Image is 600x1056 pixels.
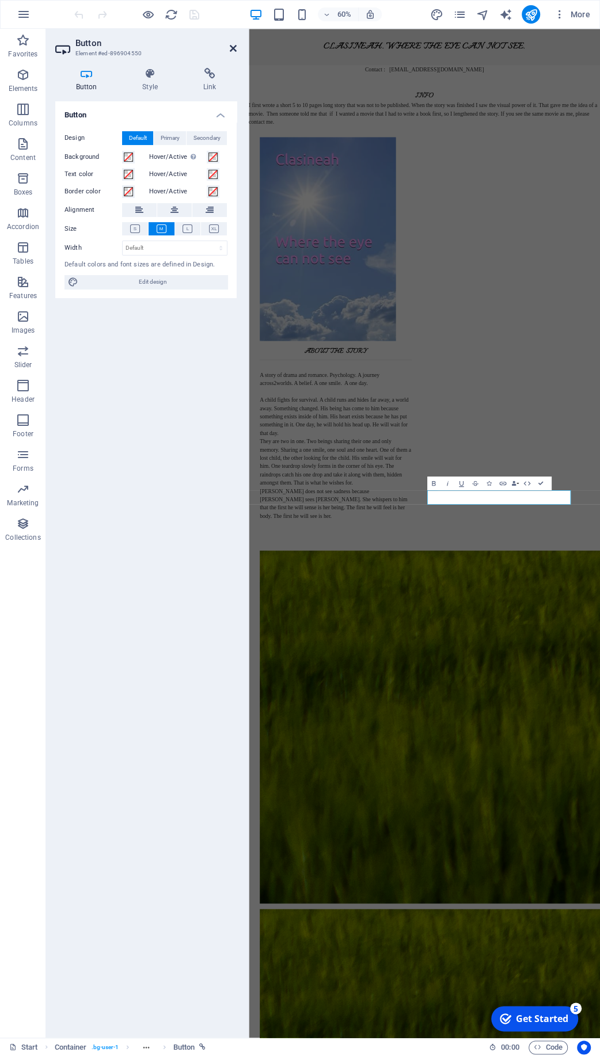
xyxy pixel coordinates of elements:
[141,7,155,21] button: Click here to leave preview mode and continue editing
[9,119,37,128] p: Columns
[183,68,237,92] h4: Link
[499,7,512,21] button: text_generator
[554,9,590,20] span: More
[510,476,520,490] button: Data Bindings
[64,245,122,251] label: Width
[64,203,122,217] label: Alignment
[453,8,466,21] i: Pages (Ctrl+Alt+S)
[12,395,35,404] p: Header
[549,5,595,24] button: More
[7,498,39,508] p: Marketing
[524,8,537,21] i: Publish
[441,476,454,490] button: Italic (Ctrl+I)
[318,7,359,21] button: 60%
[55,68,122,92] h4: Button
[14,188,33,197] p: Boxes
[522,5,540,24] button: publish
[534,476,548,490] button: Confirm (Ctrl+⏎)
[496,476,510,490] button: Link
[427,476,440,490] button: Bold (Ctrl+B)
[13,257,33,266] p: Tables
[5,533,40,542] p: Collections
[529,1040,568,1054] button: Code
[85,1,97,13] div: 5
[64,167,122,181] label: Text color
[489,1040,519,1054] h6: Session time
[92,1040,119,1054] span: . bg-user-1
[6,5,93,30] div: Get Started 5 items remaining, 0% complete
[12,326,35,335] p: Images
[64,260,227,270] div: Default colors and font sizes are defined in Design.
[199,1044,206,1050] i: This element is linked
[501,1040,519,1054] span: 00 00
[122,68,183,92] h4: Style
[64,131,122,145] label: Design
[75,38,237,48] h2: Button
[64,222,122,236] label: Size
[13,464,33,473] p: Forms
[129,131,147,145] span: Default
[509,1043,511,1051] span: :
[64,185,122,199] label: Border color
[55,101,237,122] h4: Button
[9,291,37,300] p: Features
[55,1040,87,1054] span: Click to select. Double-click to edit
[193,131,221,145] span: Secondary
[10,153,36,162] p: Content
[55,1040,206,1054] nav: breadcrumb
[149,150,207,164] label: Hover/Active
[64,150,122,164] label: Background
[8,49,37,59] p: Favorites
[164,7,178,21] button: reload
[75,48,214,59] h3: Element #ed-896904550
[154,131,186,145] button: Primary
[173,1040,195,1054] span: Click to select. Double-click to edit
[476,7,489,21] button: navigator
[31,11,83,24] div: Get Started
[82,275,224,289] span: Edit design
[453,7,466,21] button: pages
[521,476,534,490] button: HTML
[534,1040,563,1054] span: Code
[187,131,227,145] button: Secondary
[149,185,207,199] label: Hover/Active
[469,476,482,490] button: Strikethrough
[14,360,32,369] p: Slider
[149,167,207,181] label: Hover/Active
[365,9,375,20] i: On resize automatically adjust zoom level to fit chosen device.
[335,7,354,21] h6: 60%
[7,222,39,231] p: Accordion
[9,1040,38,1054] a: Click to cancel selection. Double-click to open Pages
[430,8,443,21] i: Design (Ctrl+Alt+Y)
[483,476,496,490] button: Icons
[476,8,489,21] i: Navigator
[122,131,153,145] button: Default
[64,275,227,289] button: Edit design
[165,8,178,21] i: Reload page
[430,7,443,21] button: design
[9,84,38,93] p: Elements
[161,131,180,145] span: Primary
[577,1040,591,1054] button: Usercentrics
[13,429,33,439] p: Footer
[455,476,468,490] button: Underline (Ctrl+U)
